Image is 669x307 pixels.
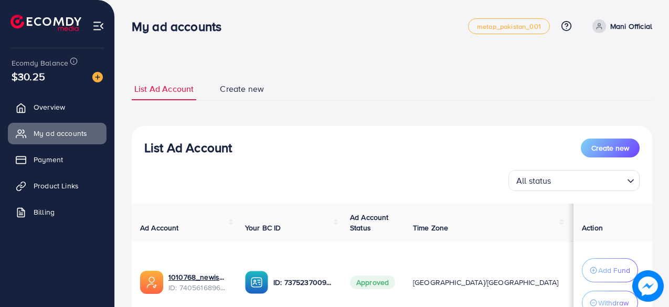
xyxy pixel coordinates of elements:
[168,272,228,282] a: 1010768_newishrat011_1724254562912
[34,207,55,217] span: Billing
[34,128,87,139] span: My ad accounts
[12,58,68,68] span: Ecomdy Balance
[591,143,629,153] span: Create new
[140,271,163,294] img: ic-ads-acc.e4c84228.svg
[413,223,448,233] span: Time Zone
[34,154,63,165] span: Payment
[477,23,541,30] span: metap_pakistan_001
[245,223,281,233] span: Your BC ID
[350,212,389,233] span: Ad Account Status
[168,282,228,293] span: ID: 7405616896047104017
[273,276,333,289] p: ID: 7375237009410899984
[8,202,107,223] a: Billing
[140,223,179,233] span: Ad Account
[12,69,45,84] span: $30.25
[610,20,652,33] p: Mani Official
[514,173,554,188] span: All status
[413,277,559,288] span: [GEOGRAPHIC_DATA]/[GEOGRAPHIC_DATA]
[8,175,107,196] a: Product Links
[508,170,640,191] div: Search for option
[10,15,81,31] img: logo
[134,83,194,95] span: List Ad Account
[8,149,107,170] a: Payment
[92,72,103,82] img: image
[598,264,630,277] p: Add Fund
[582,258,638,282] button: Add Fund
[581,139,640,157] button: Create new
[555,171,623,188] input: Search for option
[8,97,107,118] a: Overview
[8,123,107,144] a: My ad accounts
[168,272,228,293] div: <span class='underline'>1010768_newishrat011_1724254562912</span></br>7405616896047104017
[132,19,230,34] h3: My ad accounts
[245,271,268,294] img: ic-ba-acc.ded83a64.svg
[468,18,550,34] a: metap_pakistan_001
[144,140,232,155] h3: List Ad Account
[92,20,104,32] img: menu
[34,102,65,112] span: Overview
[632,270,664,302] img: image
[582,223,603,233] span: Action
[588,19,652,33] a: Mani Official
[350,276,395,289] span: Approved
[220,83,264,95] span: Create new
[34,181,79,191] span: Product Links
